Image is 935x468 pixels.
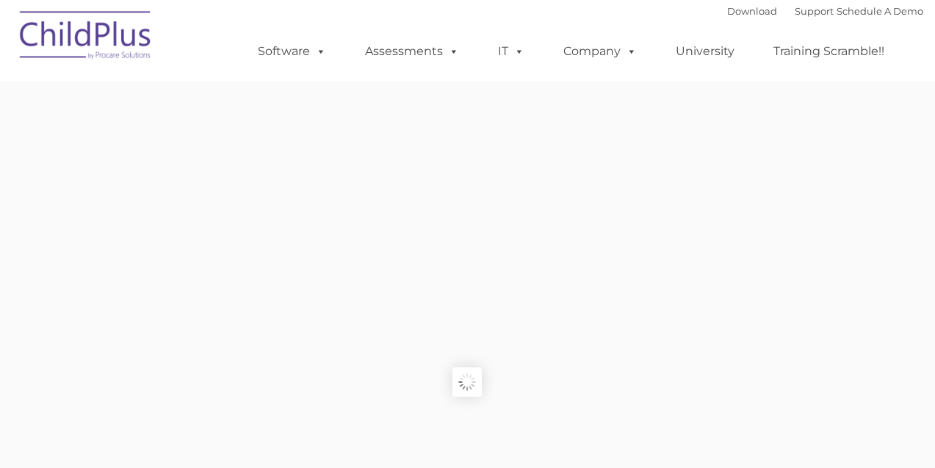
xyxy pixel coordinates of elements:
a: University [661,37,749,66]
a: Support [795,5,834,17]
a: Training Scramble!! [759,37,899,66]
a: Company [549,37,651,66]
a: Download [727,5,777,17]
a: Assessments [350,37,474,66]
a: Schedule A Demo [837,5,923,17]
a: IT [483,37,539,66]
a: Software [243,37,341,66]
img: ChildPlus by Procare Solutions [12,1,159,74]
font: | [727,5,923,17]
